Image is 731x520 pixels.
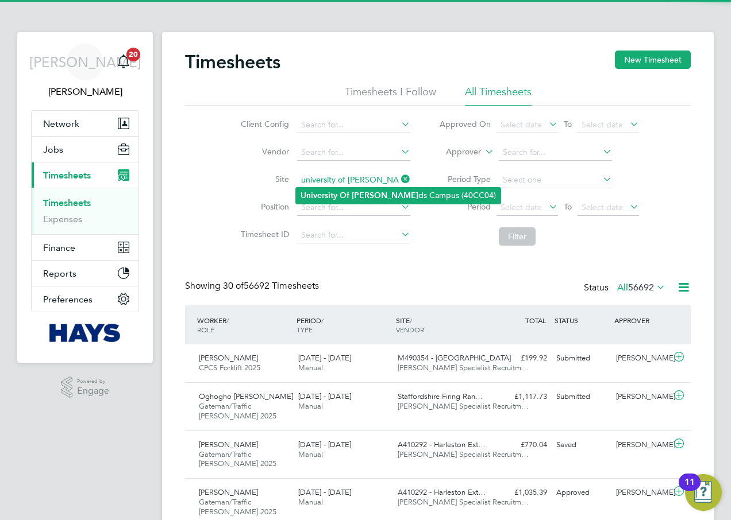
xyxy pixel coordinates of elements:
[199,487,258,497] span: [PERSON_NAME]
[297,117,410,133] input: Search for...
[43,197,91,208] a: Timesheets
[32,137,138,162] button: Jobs
[298,487,351,497] span: [DATE] - [DATE]
[31,85,139,99] span: Jacques Allen
[393,310,493,340] div: SITE
[398,401,529,411] span: [PERSON_NAME] Specialist Recruitm…
[615,51,691,69] button: New Timesheet
[32,162,138,188] button: Timesheets
[398,449,529,459] span: [PERSON_NAME] Specialist Recruitm…
[237,146,289,157] label: Vendor
[611,483,671,502] div: [PERSON_NAME]
[297,227,410,243] input: Search for...
[43,294,93,305] span: Preferences
[43,170,91,181] span: Timesheets
[199,401,276,421] span: Gateman/Traffic [PERSON_NAME] 2025
[552,349,611,368] div: Submitted
[32,111,138,136] button: Network
[297,325,313,334] span: TYPE
[31,44,139,99] a: [PERSON_NAME][PERSON_NAME]
[43,144,63,155] span: Jobs
[611,387,671,406] div: [PERSON_NAME]
[32,188,138,234] div: Timesheets
[197,325,214,334] span: ROLE
[439,119,491,129] label: Approved On
[398,497,529,507] span: [PERSON_NAME] Specialist Recruitm…
[112,44,135,80] a: 20
[199,449,276,469] span: Gateman/Traffic [PERSON_NAME] 2025
[582,202,623,212] span: Select date
[223,280,244,292] span: 30 of
[499,227,536,246] button: Filter
[237,201,289,212] label: Position
[43,118,79,129] span: Network
[439,201,491,212] label: Period
[32,261,138,286] button: Reports
[237,174,289,184] label: Site
[552,387,611,406] div: Submitted
[398,440,486,449] span: A410292 - Harleston Ext…
[684,482,695,497] div: 11
[398,487,486,497] span: A410292 - Harleston Ext…
[298,440,351,449] span: [DATE] - [DATE]
[398,391,483,401] span: Staffordshire Firing Ran…
[611,349,671,368] div: [PERSON_NAME]
[294,310,393,340] div: PERIOD
[582,119,623,130] span: Select date
[685,474,722,511] button: Open Resource Center, 11 new notifications
[499,145,612,161] input: Search for...
[199,440,258,449] span: [PERSON_NAME]
[194,310,294,340] div: WORKER
[297,172,410,188] input: Search for...
[297,200,410,216] input: Search for...
[501,202,542,212] span: Select date
[297,145,410,161] input: Search for...
[223,280,319,292] span: 56692 Timesheets
[345,85,436,106] li: Timesheets I Follow
[439,174,491,184] label: Period Type
[499,172,612,188] input: Select one
[43,214,82,224] a: Expenses
[17,32,153,363] nav: Main navigation
[32,235,138,260] button: Finance
[492,436,552,455] div: £770.04
[298,353,351,363] span: [DATE] - [DATE]
[560,199,575,214] span: To
[43,242,75,253] span: Finance
[429,146,481,158] label: Approver
[61,377,110,398] a: Powered byEngage
[492,349,552,368] div: £199.92
[185,51,280,73] h2: Timesheets
[126,48,140,61] span: 20
[296,188,501,203] li: ds Campus (40CC04)
[199,391,293,401] span: Oghogho [PERSON_NAME]
[298,401,323,411] span: Manual
[43,268,76,279] span: Reports
[226,316,229,325] span: /
[396,325,424,334] span: VENDOR
[199,353,258,363] span: [PERSON_NAME]
[611,436,671,455] div: [PERSON_NAME]
[298,449,323,459] span: Manual
[501,119,542,130] span: Select date
[199,497,276,517] span: Gateman/Traffic [PERSON_NAME] 2025
[552,310,611,331] div: STATUS
[298,391,351,401] span: [DATE] - [DATE]
[584,280,668,296] div: Status
[398,363,529,372] span: [PERSON_NAME] Specialist Recruitm…
[32,286,138,312] button: Preferences
[465,85,532,106] li: All Timesheets
[552,483,611,502] div: Approved
[31,324,139,342] a: Go to home page
[185,280,321,292] div: Showing
[352,191,418,200] b: [PERSON_NAME]
[492,483,552,502] div: £1,035.39
[560,117,575,131] span: To
[237,119,289,129] label: Client Config
[49,324,121,342] img: hays-logo-retina.png
[301,191,337,200] b: University
[77,386,109,396] span: Engage
[237,229,289,239] label: Timesheet ID
[492,387,552,406] div: £1,117.73
[77,377,109,386] span: Powered by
